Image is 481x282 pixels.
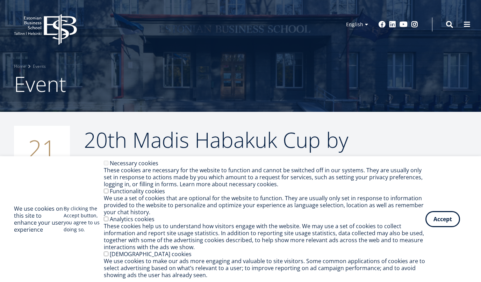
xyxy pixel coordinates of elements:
[110,250,192,258] label: [DEMOGRAPHIC_DATA] cookies
[411,21,418,28] a: Instagram
[84,125,349,182] span: 20th Madis Habakuk Cup by EBS
[14,70,467,98] h1: Event
[389,21,396,28] a: Linkedin
[110,187,165,195] label: Functionality cookies
[33,63,46,70] a: Events
[379,21,386,28] a: Facebook
[14,205,64,233] h2: We use cookies on this site to enhance your user experience
[14,126,70,182] div: 21
[14,63,26,70] a: Home
[104,223,425,251] div: These cookies help us to understand how visitors engage with the website. We may use a set of coo...
[104,258,425,279] div: We use cookies to make our ads more engaging and valuable to site visitors. Some common applicati...
[104,167,425,188] div: These cookies are necessary for the website to function and cannot be switched off in our systems...
[400,21,408,28] a: Youtube
[110,215,155,223] label: Analytics cookies
[64,205,104,233] p: By clicking the Accept button, you agree to us doing so.
[425,211,460,227] button: Accept
[110,159,158,167] label: Necessary cookies
[104,195,425,216] div: We use a set of cookies that are optional for the website to function. They are usually only set ...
